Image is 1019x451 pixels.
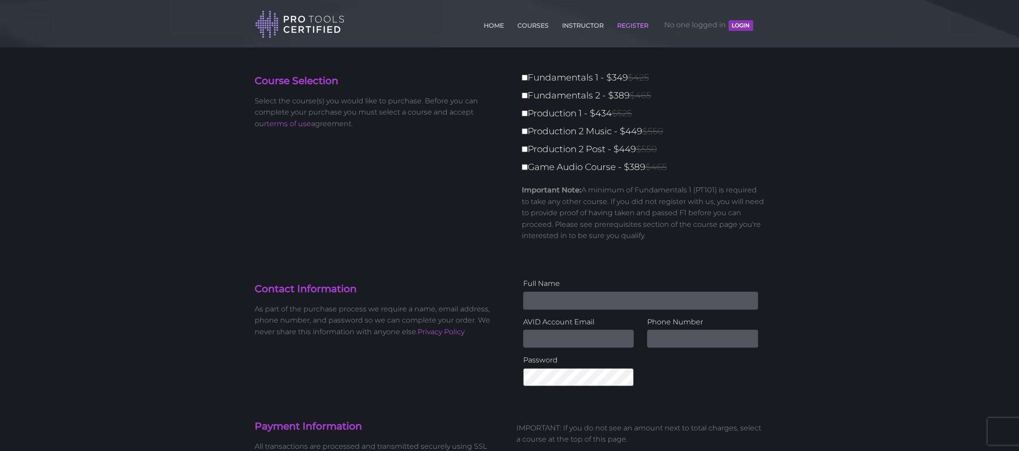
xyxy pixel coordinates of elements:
[522,184,765,242] p: A minimum of Fundamentals 1 (PT101) is required to take any other course. If you did not register...
[255,282,503,296] h4: Contact Information
[522,186,581,194] strong: Important Note:
[636,144,657,154] span: $550
[482,17,506,31] a: HOME
[522,159,770,175] label: Game Audio Course - $389
[729,20,753,31] button: LOGIN
[523,354,634,366] label: Password
[647,316,758,328] label: Phone Number
[642,126,663,136] span: $550
[523,316,634,328] label: AVID Account Email
[615,17,651,31] a: REGISTER
[255,420,503,434] h4: Payment Information
[522,141,770,157] label: Production 2 Post - $449
[418,328,465,336] a: Privacy Policy
[522,93,528,98] input: Fundamentals 2 - $389$465
[522,128,528,134] input: Production 2 Music - $449$550
[522,164,528,170] input: Game Audio Course - $389$465
[255,303,503,338] p: As part of the purchase process we require a name, email address, phone number, and password so w...
[522,106,770,121] label: Production 1 - $434
[522,75,528,81] input: Fundamentals 1 - $349$425
[255,10,345,39] img: Pro Tools Certified Logo
[522,88,770,103] label: Fundamentals 2 - $389
[645,162,667,172] span: $465
[255,95,503,130] p: Select the course(s) you would like to purchase. Before you can complete your purchase you must s...
[630,90,651,101] span: $465
[522,123,770,139] label: Production 2 Music - $449
[628,72,649,83] span: $425
[523,278,758,289] label: Full Name
[267,119,311,128] a: terms of use
[255,74,503,88] h4: Course Selection
[522,70,770,85] label: Fundamentals 1 - $349
[522,146,528,152] input: Production 2 Post - $449$550
[516,422,765,445] p: IMPORTANT: If you do not see an amount next to total charges, select a course at the top of this ...
[515,17,551,31] a: COURSES
[664,12,753,38] span: No one logged in
[560,17,606,31] a: INSTRUCTOR
[612,108,632,119] span: $525
[522,111,528,116] input: Production 1 - $434$525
